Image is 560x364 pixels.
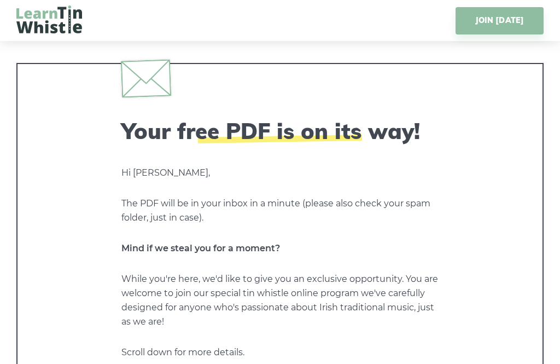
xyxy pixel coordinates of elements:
[121,197,439,225] p: The PDF will be in your inbox in a minute (please also check your spam folder, just in case).
[121,118,439,144] h2: Your free PDF is on its way!
[16,5,82,33] img: LearnTinWhistle.com
[121,166,439,180] p: Hi [PERSON_NAME],
[121,272,439,329] p: While you're here, we'd like to give you an exclusive opportunity. You are welcome to join our sp...
[456,7,544,34] a: JOIN [DATE]
[121,243,280,253] strong: Mind if we steal you for a moment?
[121,59,171,97] img: envelope.svg
[121,345,439,360] p: Scroll down for more details.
